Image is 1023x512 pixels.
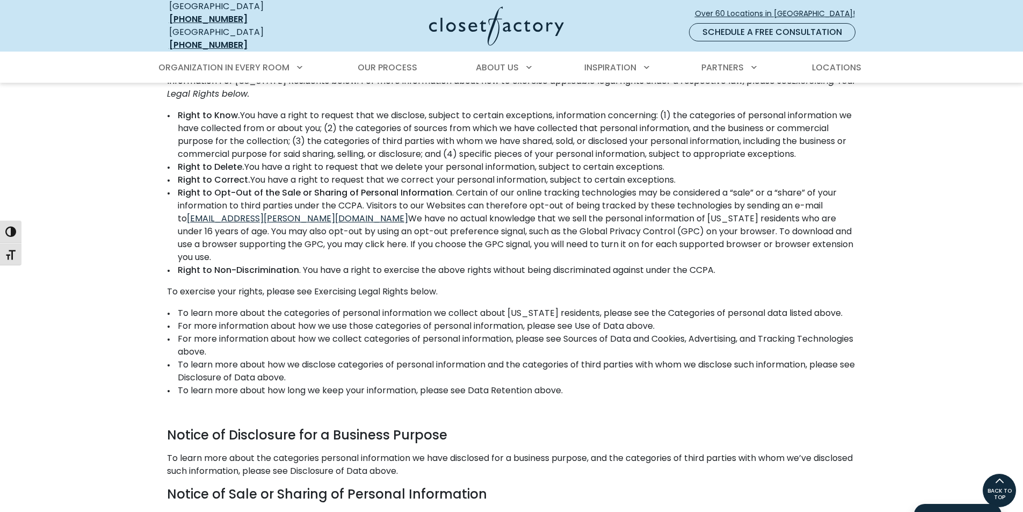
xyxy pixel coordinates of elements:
[689,23,855,41] a: Schedule a Free Consultation
[178,174,250,186] strong: Right to Correct.
[982,473,1017,508] a: BACK TO TOP
[167,75,857,100] p: Information For [US_STATE] Residents below. For more information about how to exercise applicable...
[167,174,857,186] li: You have a right to request that we correct your personal information, subject to certain excepti...
[167,75,856,100] em: Exercising Your Legal Rights below.
[167,485,487,503] strong: Notice of Sale or Sharing of Personal Information
[701,61,744,74] span: Partners
[584,61,636,74] span: Inspiration
[167,285,857,298] p: To exercise your rights, please see Exercising Legal Rights below.
[167,320,857,333] li: For more information about how we use those categories of personal information, please see Use of...
[812,61,861,74] span: Locations
[167,307,857,320] li: To learn more about the categories of personal information we collect about [US_STATE] residents,...
[695,8,864,19] span: Over 60 Locations in [GEOGRAPHIC_DATA]!
[178,186,452,199] strong: Right to Opt-Out of the Sale or Sharing of Personal Information
[167,426,447,444] strong: Notice of Disclosure for a Business Purpose
[151,53,873,83] nav: Primary Menu
[158,61,289,74] span: Organization in Every Room
[169,13,248,25] a: [PHONE_NUMBER]
[694,4,864,23] a: Over 60 Locations in [GEOGRAPHIC_DATA]!
[178,264,299,276] strong: Right to Non-Discrimination
[169,26,325,52] div: [GEOGRAPHIC_DATA]
[169,39,248,51] a: [PHONE_NUMBER]
[167,333,857,358] li: For more information about how we collect categories of personal information, please see Sources ...
[167,161,857,174] li: You have a right to request that we delete your personal information, subject to certain exceptions.
[476,61,519,74] span: About Us
[178,109,240,121] strong: Right to Know.
[167,264,857,277] li: . You have a right to exercise the above rights without being discriminated against under the CCPA.
[178,161,244,173] strong: Right to Delete.
[167,186,857,264] li: . Certain of our online tracking technologies may be considered a “sale” or a “share” of your inf...
[167,384,857,397] li: To learn more about how long we keep your information, please see Data Retention above.
[983,488,1016,501] span: BACK TO TOP
[429,6,564,46] img: Closet Factory Logo
[358,61,417,74] span: Our Process
[167,452,857,478] p: To learn more about the categories personal information we have disclosed for a business purpose,...
[167,109,857,161] li: You have a right to request that we disclose, subject to certain exceptions, information concerni...
[167,358,857,384] li: To learn more about how we disclose categories of personal information and the categories of thir...
[187,212,408,225] a: [EMAIL_ADDRESS][PERSON_NAME][DOMAIN_NAME]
